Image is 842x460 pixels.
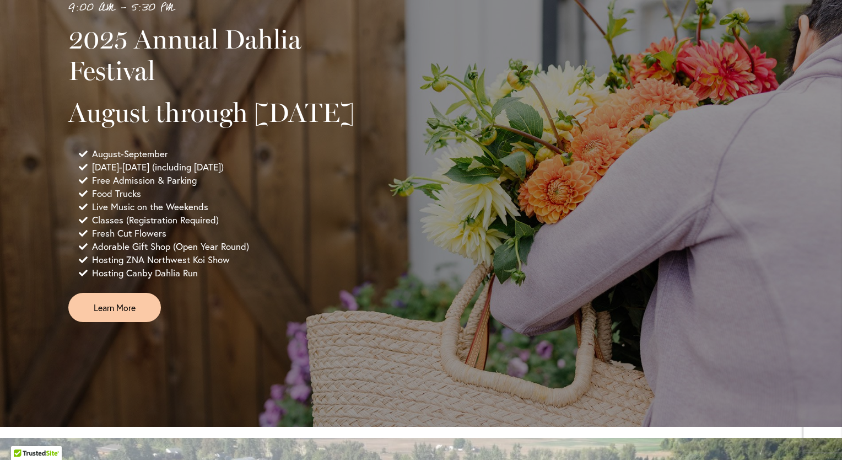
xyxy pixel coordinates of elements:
[92,200,208,213] span: Live Music on the Weekends
[92,147,168,161] span: August-September
[68,24,371,85] h2: 2025 Annual Dahlia Festival
[68,97,371,128] h2: August through [DATE]
[92,174,197,187] span: Free Admission & Parking
[92,227,166,240] span: Fresh Cut Flowers
[94,301,136,314] span: Learn More
[92,161,224,174] span: [DATE]-[DATE] (including [DATE])
[92,266,198,280] span: Hosting Canby Dahlia Run
[92,213,219,227] span: Classes (Registration Required)
[92,240,249,253] span: Adorable Gift Shop (Open Year Round)
[92,253,230,266] span: Hosting ZNA Northwest Koi Show
[68,293,161,322] a: Learn More
[92,187,141,200] span: Food Trucks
